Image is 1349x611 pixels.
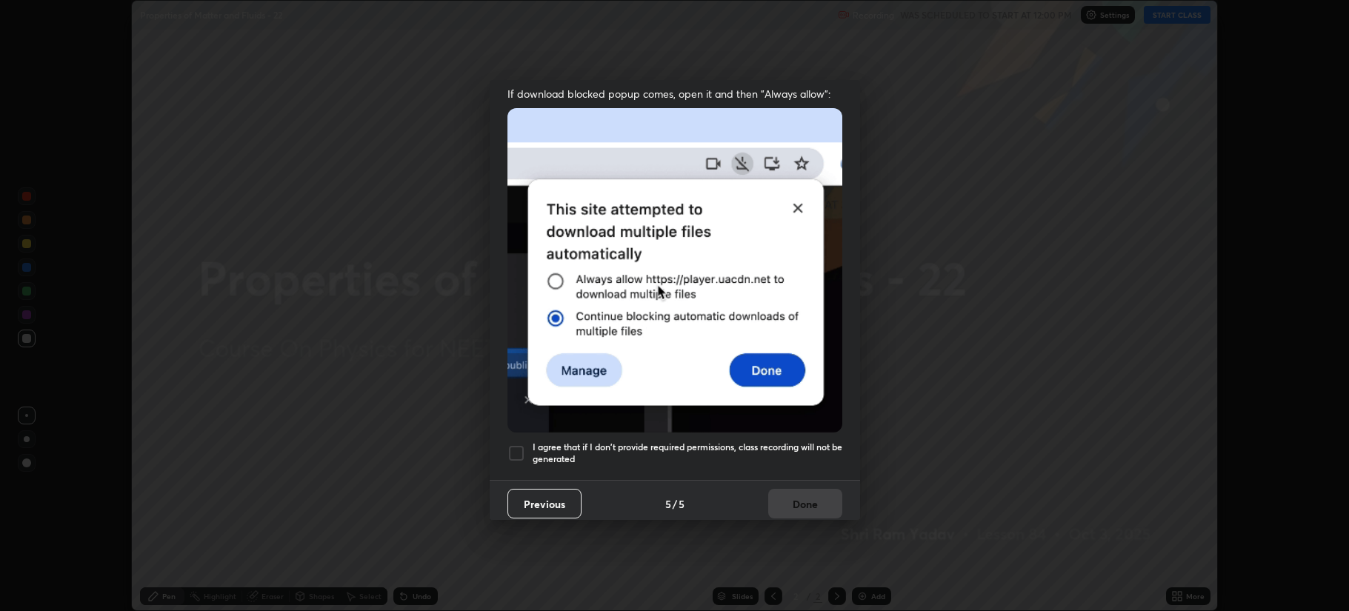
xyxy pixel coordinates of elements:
[533,441,842,464] h5: I agree that if I don't provide required permissions, class recording will not be generated
[665,496,671,512] h4: 5
[673,496,677,512] h4: /
[507,489,582,518] button: Previous
[507,87,842,101] span: If download blocked popup comes, open it and then "Always allow":
[507,108,842,432] img: downloads-permission-blocked.gif
[679,496,685,512] h4: 5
